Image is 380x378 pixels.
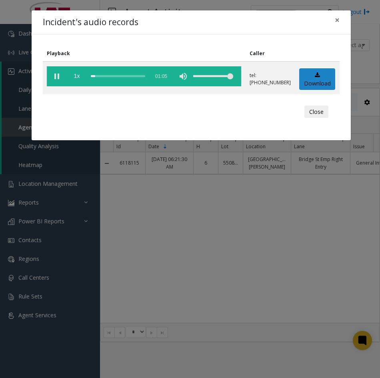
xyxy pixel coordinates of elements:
button: Close [304,105,328,118]
p: tel:[PHONE_NUMBER] [250,72,291,86]
h4: Incident's audio records [43,16,138,29]
th: Caller [246,46,295,62]
th: Playback [43,46,246,62]
span: × [335,14,340,26]
div: volume level [193,66,233,86]
button: Close [329,10,345,30]
a: Download [299,68,335,90]
div: scrub bar [91,66,145,86]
